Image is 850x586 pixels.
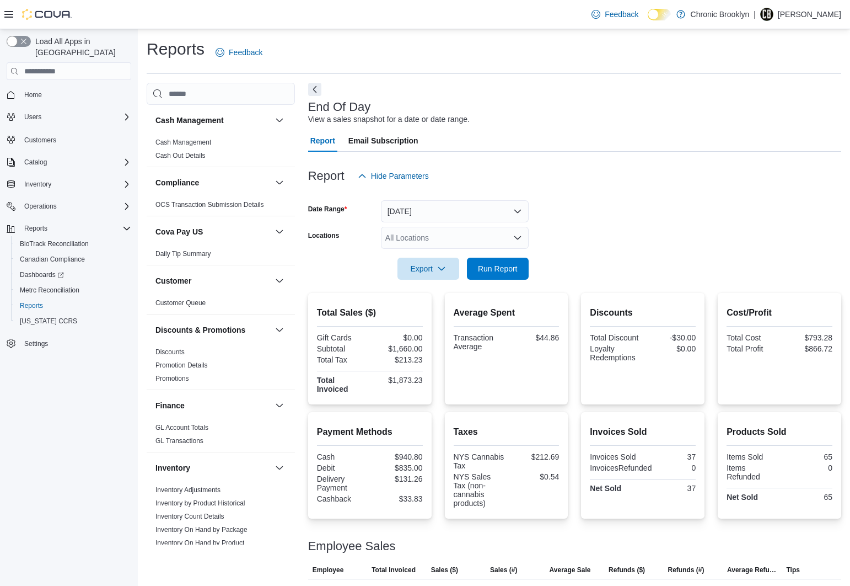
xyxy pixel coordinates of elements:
[454,452,504,470] div: NYS Cannabis Tax
[404,258,453,280] span: Export
[372,494,423,503] div: $33.83
[590,464,652,472] div: InvoicesRefunded
[155,115,271,126] button: Cash Management
[727,452,777,461] div: Items Sold
[155,486,220,494] span: Inventory Adjustments
[24,224,47,233] span: Reports
[155,436,203,445] span: GL Transactions
[155,299,206,307] span: Customer Queue
[155,250,211,258] a: Daily Tip Summary
[590,333,641,342] div: Total Discount
[490,566,517,574] span: Sales (#)
[308,100,371,114] h3: End Of Day
[155,138,211,146] a: Cash Management
[727,493,758,502] strong: Net Sold
[15,299,47,312] a: Reports
[782,344,832,353] div: $866.72
[20,88,46,102] a: Home
[778,8,841,21] p: [PERSON_NAME]
[590,344,641,362] div: Loyalty Redemptions
[727,333,777,342] div: Total Cost
[645,452,696,461] div: 37
[155,424,208,431] a: GL Account Totals
[147,247,295,265] div: Cova Pay US
[15,253,131,266] span: Canadian Compliance
[20,156,131,169] span: Catalog
[2,109,136,125] button: Users
[308,169,345,183] h3: Report
[372,355,423,364] div: $213.23
[20,200,131,213] span: Operations
[229,47,262,58] span: Feedback
[24,113,41,121] span: Users
[273,399,286,412] button: Finance
[454,425,560,439] h2: Taxes
[15,284,84,297] a: Metrc Reconciliation
[155,201,264,209] a: OCS Transaction Submission Details
[381,200,529,222] button: [DATE]
[782,493,832,502] div: 65
[155,152,206,159] a: Cash Out Details
[648,9,671,20] input: Dark Mode
[155,348,185,356] a: Discounts
[2,155,136,170] button: Catalog
[20,88,131,102] span: Home
[273,461,286,475] button: Inventory
[155,400,271,411] button: Finance
[20,178,56,191] button: Inventory
[147,421,295,452] div: Finance
[20,317,77,326] span: [US_STATE] CCRS
[372,464,423,472] div: $835.00
[15,253,89,266] a: Canadian Compliance
[550,566,591,574] span: Average Sale
[155,151,206,160] span: Cash Out Details
[155,437,203,445] a: GL Transactions
[372,452,423,461] div: $940.80
[727,306,832,319] h2: Cost/Profit
[20,286,79,295] span: Metrc Reconciliation
[20,178,131,191] span: Inventory
[20,239,89,248] span: BioTrack Reconciliation
[155,115,224,126] h3: Cash Management
[155,177,271,188] button: Compliance
[508,472,559,481] div: $0.54
[308,83,321,96] button: Next
[24,202,57,211] span: Operations
[727,425,832,439] h2: Products Sold
[317,344,368,353] div: Subtotal
[20,222,52,235] button: Reports
[645,344,696,353] div: $0.00
[155,200,264,209] span: OCS Transaction Submission Details
[467,258,529,280] button: Run Report
[20,110,131,124] span: Users
[2,131,136,147] button: Customers
[508,452,559,461] div: $212.69
[15,268,131,281] span: Dashboards
[15,315,82,328] a: [US_STATE] CCRS
[15,268,68,281] a: Dashboards
[155,512,224,521] span: Inventory Count Details
[760,8,773,21] div: Ned Farrell
[2,221,136,236] button: Reports
[317,475,368,492] div: Delivery Payment
[454,333,504,351] div: Transaction Average
[317,452,368,461] div: Cash
[754,8,756,21] p: |
[155,539,244,547] a: Inventory On Hand by Product
[478,263,518,274] span: Run Report
[20,156,51,169] button: Catalog
[15,299,131,312] span: Reports
[668,566,704,574] span: Refunds (#)
[782,452,832,461] div: 65
[155,226,203,237] h3: Cova Pay US
[317,494,368,503] div: Cashback
[317,464,368,472] div: Debit
[2,335,136,351] button: Settings
[155,249,211,258] span: Daily Tip Summary
[353,165,433,187] button: Hide Parameters
[155,526,248,534] a: Inventory On Hand by Package
[155,361,208,369] a: Promotion Details
[155,324,271,335] button: Discounts & Promotions
[155,299,206,307] a: Customer Queue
